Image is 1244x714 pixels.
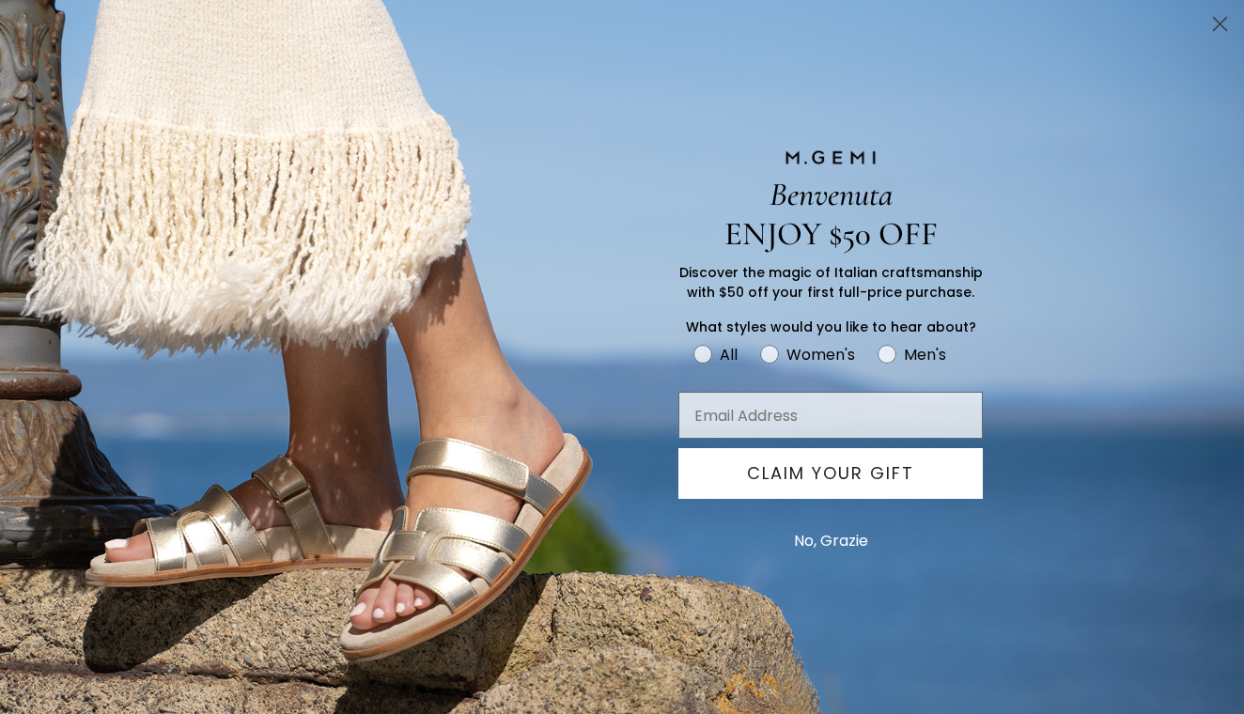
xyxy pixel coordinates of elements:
[724,214,938,254] span: ENJOY $50 OFF
[678,448,983,499] button: CLAIM YOUR GIFT
[678,392,983,439] input: Email Address
[679,263,983,302] span: Discover the magic of Italian craftsmanship with $50 off your first full-price purchase.
[720,343,738,366] div: All
[904,343,946,366] div: Men's
[785,518,878,565] button: No, Grazie
[1204,8,1236,40] button: Close dialog
[686,318,976,336] span: What styles would you like to hear about?
[770,175,893,214] span: Benvenuta
[786,343,855,366] div: Women's
[784,149,878,166] img: M.GEMI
